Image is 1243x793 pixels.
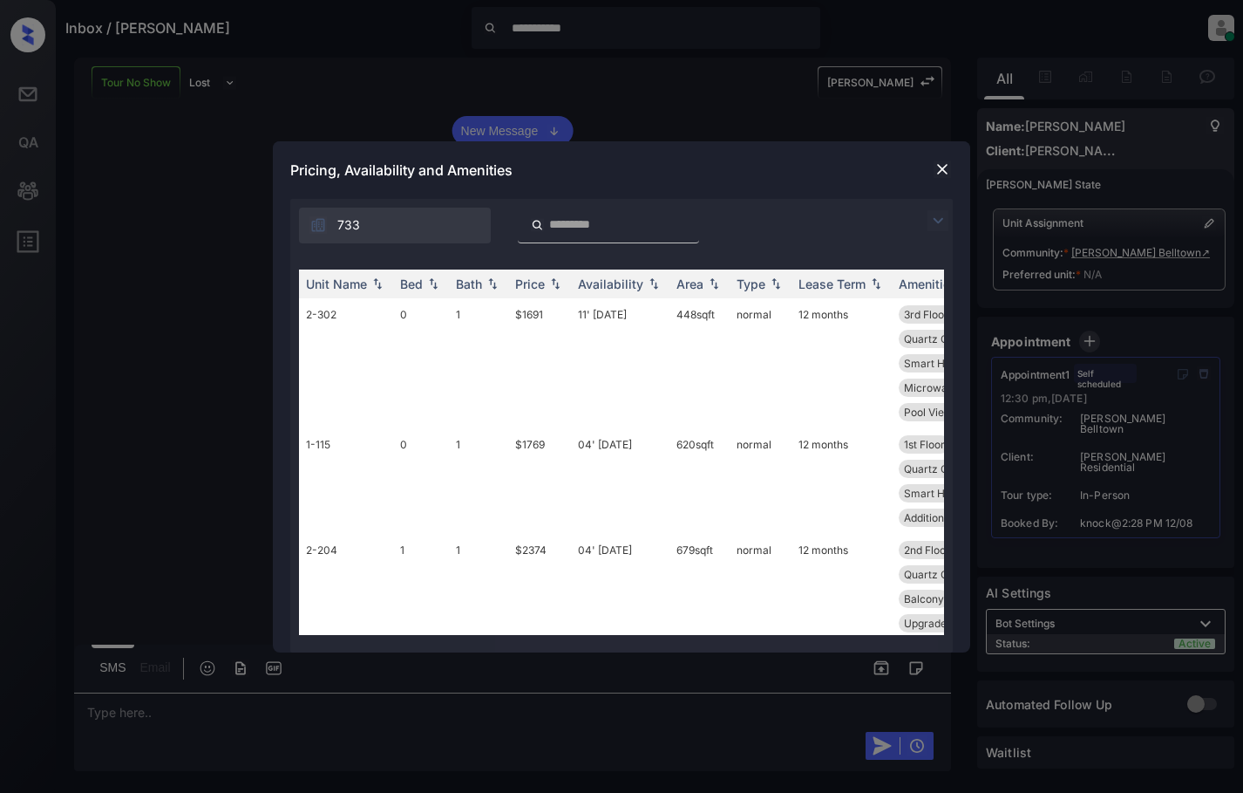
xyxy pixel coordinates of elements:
[299,534,393,664] td: 2-204
[669,428,730,534] td: 620 sqft
[425,277,442,290] img: sorting
[927,210,948,231] img: icon-zuma
[571,534,669,664] td: 04' [DATE]
[337,215,360,235] span: 733
[578,277,643,291] div: Availability
[676,277,703,291] div: Area
[449,298,508,428] td: 1
[904,462,992,475] span: Quartz Countert...
[393,428,449,534] td: 0
[904,438,945,451] span: 1st Floor
[791,534,892,664] td: 12 months
[456,277,482,291] div: Bath
[904,592,944,605] span: Balcony
[904,617,987,630] span: Upgraded light ...
[934,161,951,178] img: close
[904,568,992,581] span: Quartz Countert...
[299,298,393,428] td: 2-302
[449,534,508,664] td: 1
[645,277,662,290] img: sorting
[904,406,953,419] span: Pool View
[791,428,892,534] td: 12 months
[400,277,423,291] div: Bed
[904,357,994,370] span: Smart Home Lock
[669,298,730,428] td: 448 sqft
[571,298,669,428] td: 11' [DATE]
[899,277,957,291] div: Amenities
[730,534,791,664] td: normal
[767,277,785,290] img: sorting
[449,428,508,534] td: 1
[904,381,960,394] span: Microwave
[904,487,994,500] span: Smart Home Lock
[273,141,970,199] div: Pricing, Availability and Amenities
[393,298,449,428] td: 0
[393,534,449,664] td: 1
[669,534,730,664] td: 679 sqft
[904,308,948,321] span: 3rd Floor
[508,298,571,428] td: $1691
[484,277,501,290] img: sorting
[309,216,327,234] img: icon-zuma
[508,534,571,664] td: $2374
[904,543,950,557] span: 2nd Floor
[730,298,791,428] td: normal
[571,428,669,534] td: 04' [DATE]
[904,332,992,345] span: Quartz Countert...
[531,217,544,233] img: icon-zuma
[904,511,983,524] span: Additional Stor...
[705,277,723,290] img: sorting
[791,298,892,428] td: 12 months
[515,277,545,291] div: Price
[867,277,885,290] img: sorting
[369,277,386,290] img: sorting
[798,277,866,291] div: Lease Term
[547,277,564,290] img: sorting
[737,277,765,291] div: Type
[508,428,571,534] td: $1769
[306,277,367,291] div: Unit Name
[299,428,393,534] td: 1-115
[730,428,791,534] td: normal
